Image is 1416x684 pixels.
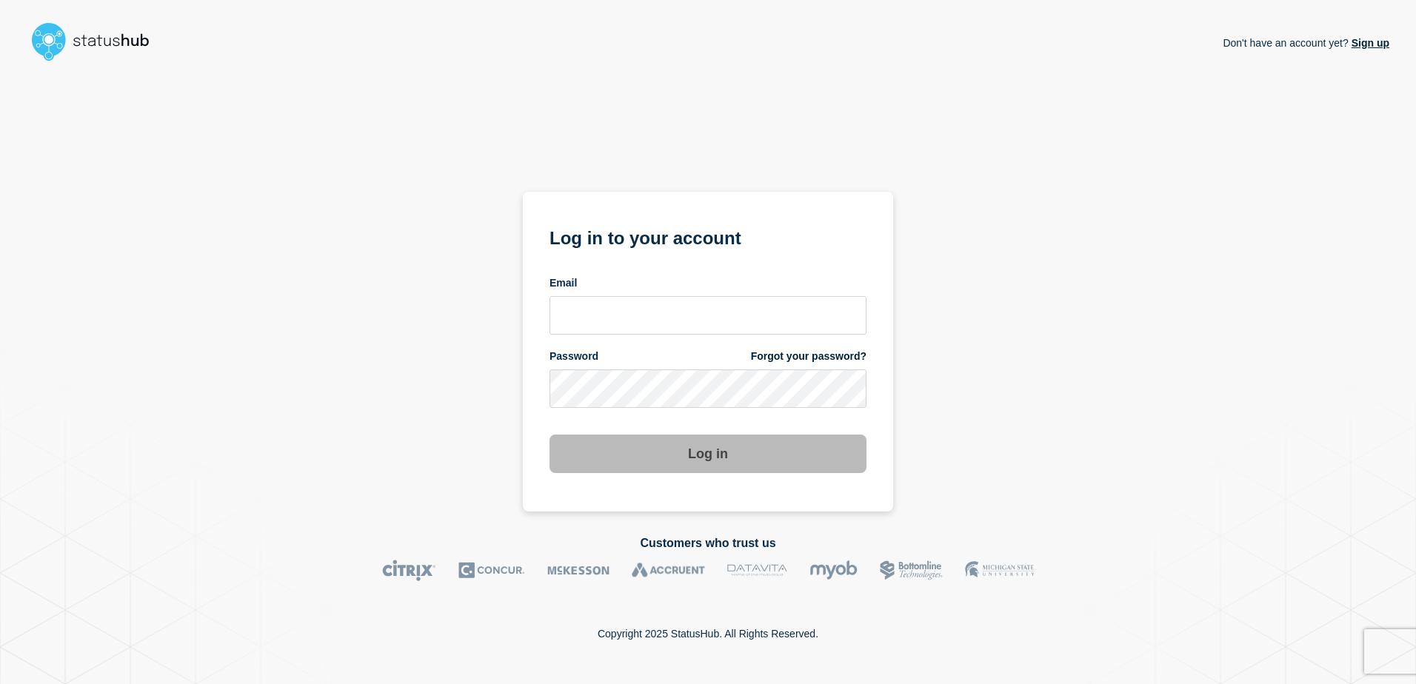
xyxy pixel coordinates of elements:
[598,628,818,640] p: Copyright 2025 StatusHub. All Rights Reserved.
[550,369,866,408] input: password input
[550,296,866,335] input: email input
[965,560,1034,581] img: MSU logo
[727,560,787,581] img: DataVita logo
[632,560,705,581] img: Accruent logo
[550,349,598,363] span: Password
[1223,25,1389,61] p: Don't have an account yet?
[458,560,525,581] img: Concur logo
[880,560,943,581] img: Bottomline logo
[550,276,577,290] span: Email
[547,560,610,581] img: McKesson logo
[809,560,858,581] img: myob logo
[27,18,167,65] img: StatusHub logo
[27,537,1389,550] h2: Customers who trust us
[1349,37,1389,49] a: Sign up
[550,223,866,250] h1: Log in to your account
[382,560,436,581] img: Citrix logo
[751,349,866,363] a: Forgot your password?
[550,435,866,473] button: Log in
